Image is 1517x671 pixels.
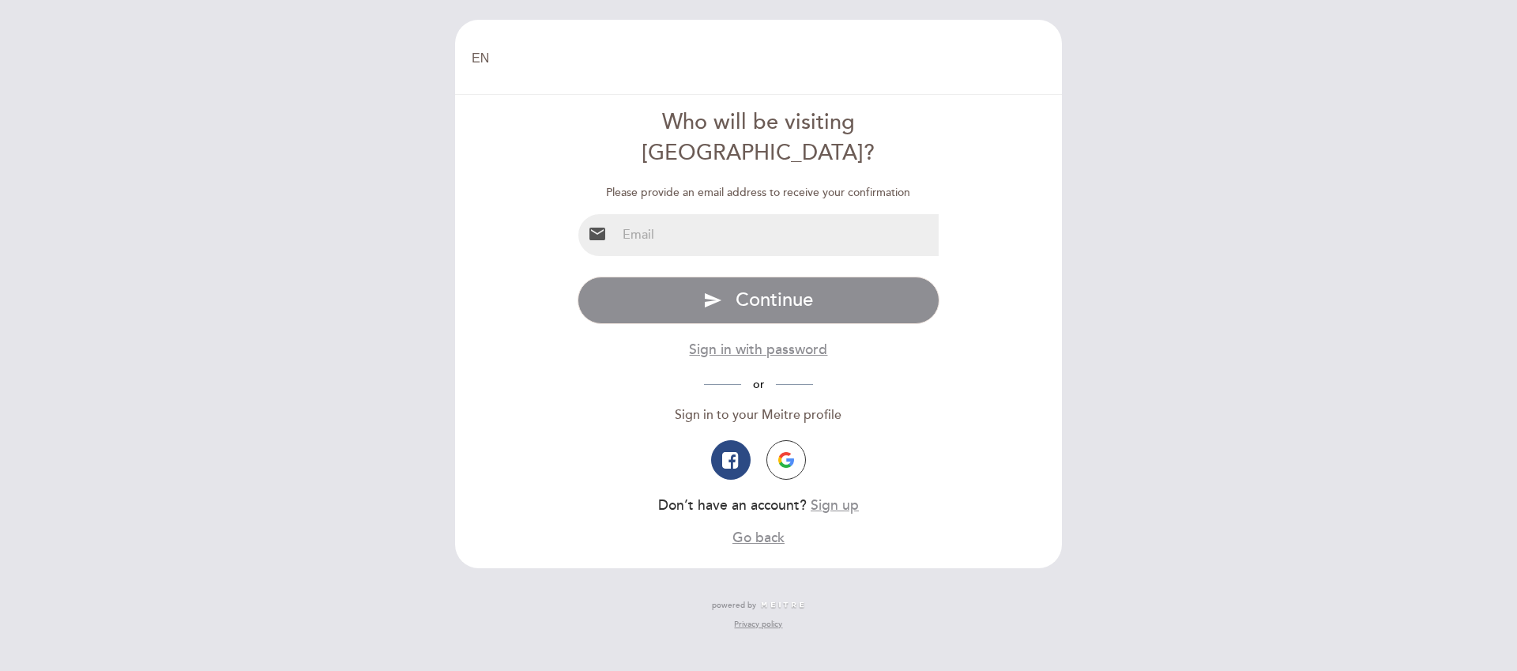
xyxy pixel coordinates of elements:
[712,600,805,611] a: powered by
[734,619,782,630] a: Privacy policy
[760,601,805,609] img: MEITRE
[578,185,940,201] div: Please provide an email address to receive your confirmation
[616,214,939,256] input: Email
[778,452,794,468] img: icon-google.png
[712,600,756,611] span: powered by
[689,340,827,360] button: Sign in with password
[658,497,807,514] span: Don’t have an account?
[732,528,785,548] button: Go back
[588,224,607,243] i: email
[811,496,859,515] button: Sign up
[703,291,722,310] i: send
[736,288,813,311] span: Continue
[578,277,940,324] button: send Continue
[578,406,940,424] div: Sign in to your Meitre profile
[578,107,940,169] div: Who will be visiting [GEOGRAPHIC_DATA]?
[741,378,776,391] span: or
